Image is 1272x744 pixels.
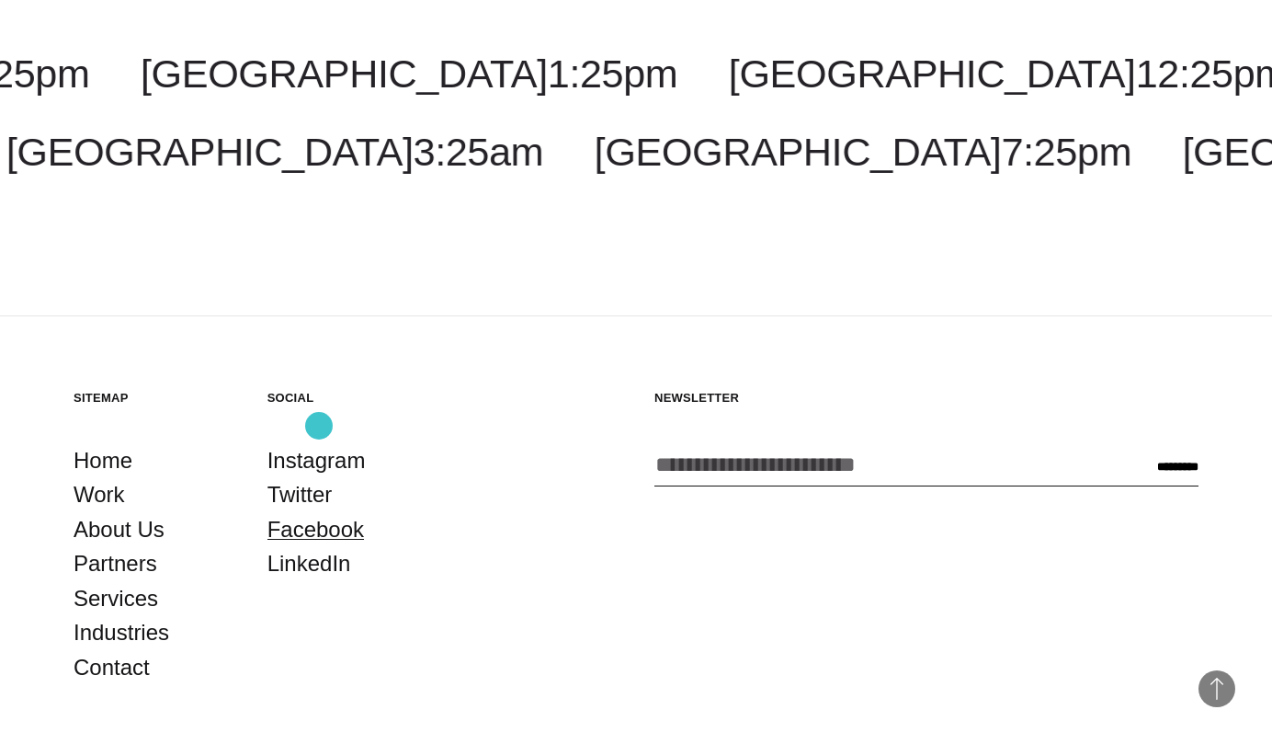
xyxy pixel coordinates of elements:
[74,390,231,406] h5: Sitemap
[267,477,333,512] a: Twitter
[654,390,1198,406] h5: Newsletter
[267,546,351,581] a: LinkedIn
[548,52,678,96] span: 1:25pm
[74,581,158,616] a: Services
[74,512,165,547] a: About Us
[414,130,544,174] span: 3:25am
[141,52,678,96] a: [GEOGRAPHIC_DATA]1:25pm
[267,390,425,406] h5: Social
[74,615,169,650] a: Industries
[74,650,150,685] a: Contact
[74,477,125,512] a: Work
[74,443,132,478] a: Home
[595,130,1132,174] a: [GEOGRAPHIC_DATA]7:25pm
[267,443,366,478] a: Instagram
[6,130,544,174] a: [GEOGRAPHIC_DATA]3:25am
[1198,670,1235,707] button: Back to Top
[74,546,157,581] a: Partners
[1001,130,1131,174] span: 7:25pm
[267,512,364,547] a: Facebook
